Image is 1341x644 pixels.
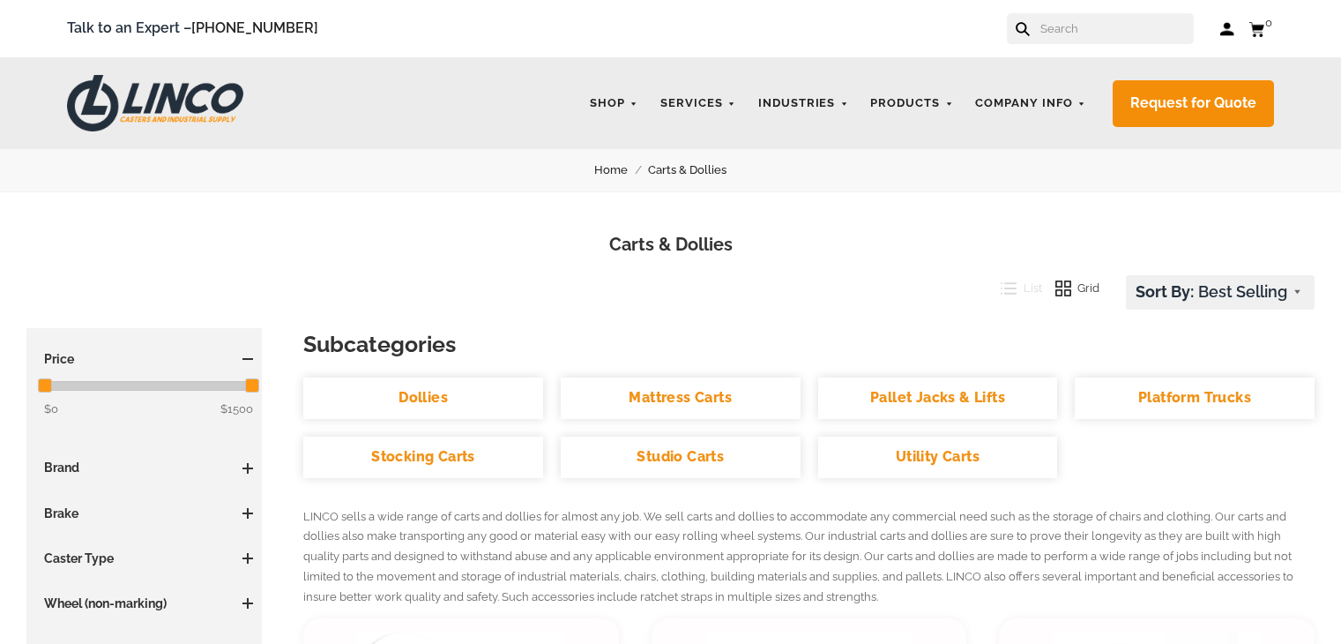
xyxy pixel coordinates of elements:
span: Talk to an Expert – [67,17,318,41]
h3: Caster Type [35,550,253,567]
h3: Price [35,350,253,368]
a: Mattress Carts [561,378,801,419]
h3: Wheel (non-marking) [35,595,253,612]
a: Log in [1220,20,1235,38]
img: LINCO CASTERS & INDUSTRIAL SUPPLY [67,75,243,131]
a: Utility Carts [818,437,1058,478]
span: $0 [44,402,58,416]
a: 0 [1248,18,1274,40]
span: $1500 [220,400,253,419]
a: Products [861,86,962,121]
a: Pallet Jacks & Lifts [818,378,1058,419]
a: Studio Carts [561,437,801,478]
h3: Subcategories [303,328,1315,360]
h1: Carts & Dollies [26,232,1315,258]
a: Platform Trucks [1075,378,1315,419]
input: Search [1039,13,1194,44]
a: Carts & Dollies [648,161,747,180]
a: Stocking Carts [303,437,543,478]
a: Home [594,161,648,180]
a: Dollies [303,378,543,419]
span: 0 [1265,16,1272,29]
button: List [987,275,1042,302]
p: LINCO sells a wide range of carts and dollies for almost any job. We sell carts and dollies to ac... [303,507,1315,608]
a: Services [652,86,745,121]
a: Request for Quote [1113,80,1274,127]
a: Company Info [966,86,1095,121]
a: [PHONE_NUMBER] [191,19,318,36]
a: Industries [749,86,858,121]
a: Shop [581,86,647,121]
h3: Brake [35,505,253,522]
button: Grid [1042,275,1100,302]
h3: Brand [35,459,253,476]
